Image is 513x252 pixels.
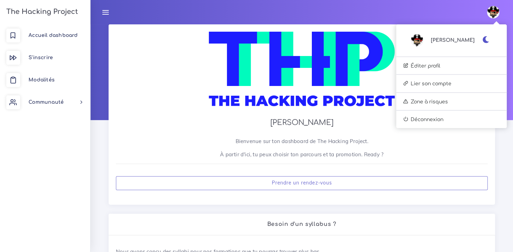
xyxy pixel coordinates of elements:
span: Modalités [29,77,55,82]
a: Déconnexion [396,113,507,126]
h3: The Hacking Project [4,8,78,16]
p: À partir d'ici, tu peux choisir ton parcours et ta promotion. Ready ? [116,150,488,159]
span: Communauté [29,100,64,105]
span: [PERSON_NAME] [431,36,474,44]
a: avatar [PERSON_NAME] [411,34,474,47]
a: Lier son compte [396,77,507,90]
a: Éditer profil [396,60,507,72]
img: avatar [411,34,423,47]
p: Bienvenue sur ton dashboard de The Hacking Project. [116,137,488,145]
h3: [PERSON_NAME] [116,118,488,127]
span: Accueil dashboard [29,33,78,38]
img: logo [209,32,395,113]
span: S'inscrire [29,55,53,60]
a: Prendre un rendez-vous [116,176,488,190]
img: avatar [487,6,499,18]
h2: Besoin d'un syllabus ? [116,221,488,228]
a: Zone à risques [396,95,507,108]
